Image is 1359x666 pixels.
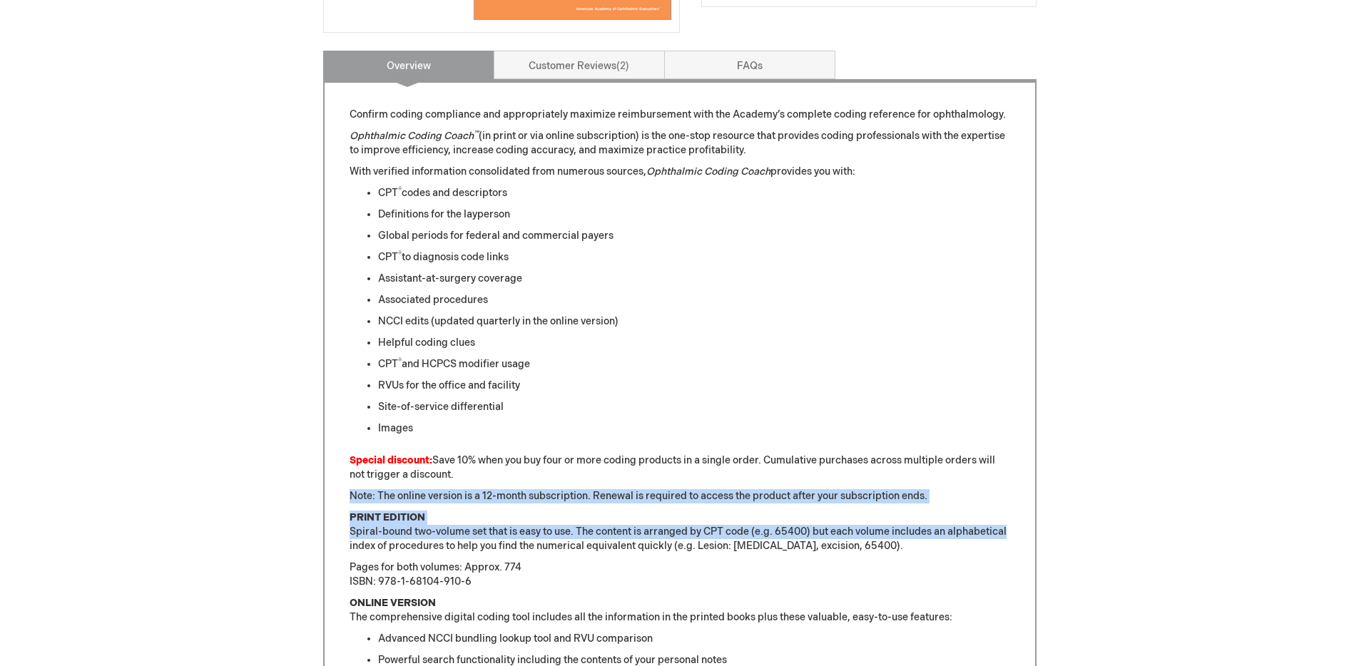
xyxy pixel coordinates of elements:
p: Save 10% when you buy four or more coding products in a single order. Cumulative purchases across... [350,454,1010,482]
li: Associated procedures [378,293,1010,307]
sup: ® [398,186,402,195]
sup: ® [398,250,402,259]
li: Advanced NCCI bundling lookup tool and RVU comparison [378,632,1010,646]
li: Helpful coding clues [378,336,1010,350]
strong: Special discount: [350,454,432,466]
span: 2 [616,60,629,72]
li: CPT codes and descriptors [378,186,1010,200]
li: Global periods for federal and commercial payers [378,229,1010,243]
em: Ophthalmic Coding Coach [646,165,770,178]
p: With verified information consolidated from numerous sources, provides you with: [350,165,1010,179]
p: Spiral-bound two-volume set that is easy to use. The content is arranged by CPT code (e.g. 65400)... [350,511,1010,553]
li: CPT and HCPCS modifier usage [378,357,1010,372]
p: Pages for both volumes: Approx. 774 ISBN: 978-1-68104-910-6 [350,560,1010,589]
li: CPT to diagnosis code links [378,250,1010,265]
p: The comprehensive digital coding tool includes all the information in the printed books plus thes... [350,596,1010,625]
em: Ophthalmic Coding Coach [350,130,479,142]
sup: ® [398,357,402,366]
strong: PRINT EDITION [350,511,425,523]
a: FAQs [664,51,835,79]
p: (in print or via online subscription) is the one-stop resource that provides coding professionals... [350,129,1010,158]
li: Definitions for the layperson [378,208,1010,222]
strong: ONLINE VERSION [350,597,436,609]
a: Customer Reviews2 [494,51,665,79]
li: Images [378,421,1010,436]
li: Assistant-at-surgery coverage [378,272,1010,286]
sup: ™ [474,129,479,138]
li: Site-of-service differential [378,400,1010,414]
p: Note: The online version is a 12-month subscription. Renewal is required to access the product af... [350,489,1010,503]
p: Confirm coding compliance and appropriately maximize reimbursement with the Academy’s complete co... [350,108,1010,122]
a: Overview [323,51,494,79]
li: RVUs for the office and facility [378,379,1010,393]
li: NCCI edits (updated quarterly in the online version) [378,314,1010,329]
